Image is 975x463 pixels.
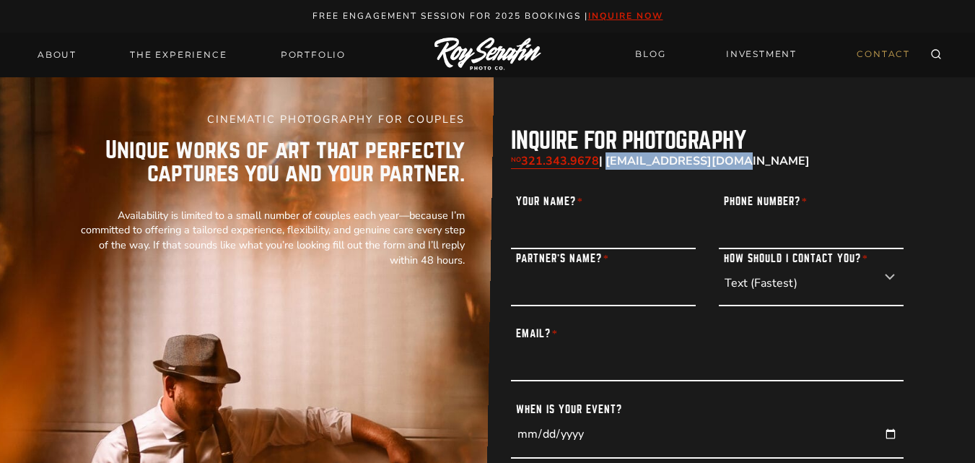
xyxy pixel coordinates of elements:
label: How Should I contact You? [719,249,874,264]
a: CONTACT [848,42,919,67]
a: inquire now [588,10,663,22]
p: Unique works of art that perfectly captures you and your partner. [72,133,465,185]
a: BLOG [626,42,674,67]
label: Phone Number? [719,192,813,207]
p: Availability is limited to a small number of couples each year—because I’m committed to offering ... [72,208,465,268]
label: Partner’s Name? [511,249,615,264]
label: When is your event? [511,400,627,415]
label: Email? [511,325,564,339]
a: NO321.343.9678 [511,153,599,169]
a: INVESTMENT [717,42,805,67]
nav: Secondary Navigation [626,42,919,67]
strong: | [EMAIL_ADDRESS][DOMAIN_NAME] [511,153,810,169]
a: Portfolio [272,45,354,65]
img: Logo of Roy Serafin Photo Co., featuring stylized text in white on a light background, representi... [434,38,541,72]
a: About [29,45,85,65]
nav: Primary Navigation [29,45,354,65]
button: View Search Form [926,45,946,65]
a: THE EXPERIENCE [121,45,235,65]
sub: NO [511,155,521,164]
h5: CINEMATIC PHOTOGRAPHY FOR COUPLES [72,112,465,128]
h2: inquire for photography [511,129,904,152]
label: Your Name? [511,192,589,207]
p: Free engagement session for 2025 Bookings | [16,9,960,24]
